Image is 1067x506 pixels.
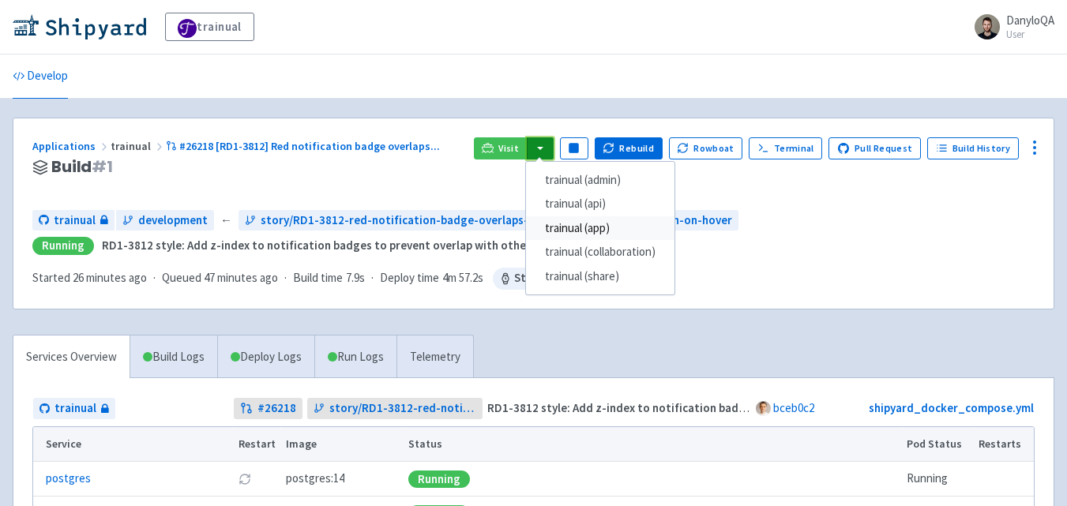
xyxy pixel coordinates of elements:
[179,139,440,153] span: #26218 [RD1-3812] Red notification badge overlaps ...
[498,142,519,155] span: Visit
[404,427,902,462] th: Status
[165,13,254,41] a: trainual
[293,269,343,287] span: Build time
[261,212,732,230] span: story/RD1-3812-red-notification-badge-overlaps-with-content-feedback-icon-on-hover
[314,335,396,379] a: Run Logs
[307,398,483,419] a: story/RD1-3812-red-notification-badge-overlaps-with-content-feedback-icon-on-hover
[828,137,921,159] a: Pull Request
[487,400,967,415] strong: RD1-3812 style: Add z-index to notification badges to prevent overlap with other elements
[869,400,1034,415] a: shipyard_docker_compose.yml
[217,335,314,379] a: Deploy Logs
[346,269,365,287] span: 7.9s
[32,139,111,153] a: Applications
[234,398,302,419] a: #26218
[32,270,147,285] span: Started
[73,270,147,285] time: 26 minutes ago
[474,137,528,159] a: Visit
[1006,29,1054,39] small: User
[1006,13,1054,28] span: DanyloQA
[526,264,674,289] a: trainual (share)
[396,335,473,379] a: Telemetry
[965,14,1054,39] a: DanyloQA User
[974,427,1034,462] th: Restarts
[51,158,113,176] span: Build
[102,238,582,253] strong: RD1-3812 style: Add z-index to notification badges to prevent overlap with other elements
[92,156,113,178] span: # 1
[46,470,91,488] a: postgres
[442,269,483,287] span: 4m 57.2s
[54,399,96,418] span: trainual
[166,139,442,153] a: #26218 [RD1-3812] Red notification badge overlaps...
[329,399,476,418] span: story/RD1-3812-red-notification-badge-overlaps-with-content-feedback-icon-on-hover
[13,54,68,99] a: Develop
[286,470,344,488] span: postgres:14
[669,137,743,159] button: Rowboat
[560,137,588,159] button: Pause
[595,137,663,159] button: Rebuild
[13,335,130,379] a: Services Overview
[927,137,1019,159] a: Build History
[239,473,251,485] button: Restart pod
[162,270,278,285] span: Queued
[233,427,280,462] th: Restart
[257,399,296,418] strong: # 26218
[749,137,822,159] a: Terminal
[239,210,738,231] a: story/RD1-3812-red-notification-badge-overlaps-with-content-feedback-icon-on-hover
[380,269,439,287] span: Deploy time
[526,168,674,193] a: trainual (admin)
[526,192,674,216] a: trainual (api)
[116,210,214,231] a: development
[13,14,146,39] img: Shipyard logo
[220,212,232,230] span: ←
[32,237,94,255] div: Running
[408,470,470,488] div: Running
[526,216,674,241] a: trainual (app)
[493,268,642,290] span: Stopping in 2 hr 33 min
[111,139,166,153] span: trainual
[33,398,115,419] a: trainual
[32,210,115,231] a: trainual
[280,427,404,462] th: Image
[54,212,96,230] span: trainual
[773,400,814,415] a: bceb0c2
[33,427,233,462] th: Service
[526,240,674,264] a: trainual (collaboration)
[138,212,208,230] span: development
[204,270,278,285] time: 47 minutes ago
[902,462,974,497] td: Running
[902,427,974,462] th: Pod Status
[32,268,642,290] div: · · ·
[130,335,217,379] a: Build Logs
